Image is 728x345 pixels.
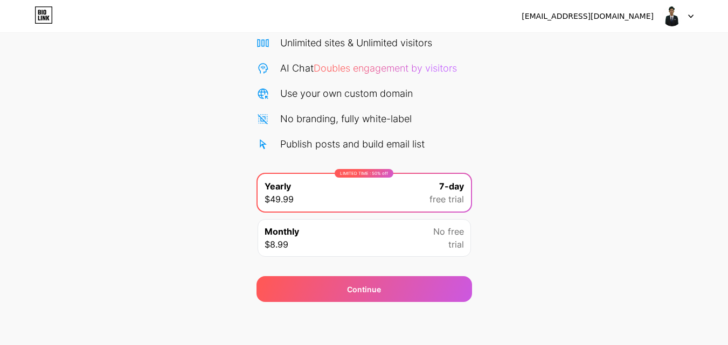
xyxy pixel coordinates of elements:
span: Yearly [265,180,291,193]
span: $49.99 [265,193,294,206]
div: AI Chat [280,61,457,75]
span: Doubles engagement by visitors [314,62,457,74]
span: No free [433,225,464,238]
div: Use your own custom domain [280,86,413,101]
span: trial [448,238,464,251]
div: Publish posts and build email list [280,137,425,151]
div: No branding, fully white-label [280,111,412,126]
div: LIMITED TIME : 50% off [335,169,393,178]
span: Monthly [265,225,299,238]
span: 7-day [439,180,464,193]
img: adamdanish [662,6,682,26]
div: [EMAIL_ADDRESS][DOMAIN_NAME] [522,11,654,22]
span: free trial [429,193,464,206]
span: $8.99 [265,238,288,251]
div: Unlimited sites & Unlimited visitors [280,36,432,50]
span: Continue [347,284,381,295]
